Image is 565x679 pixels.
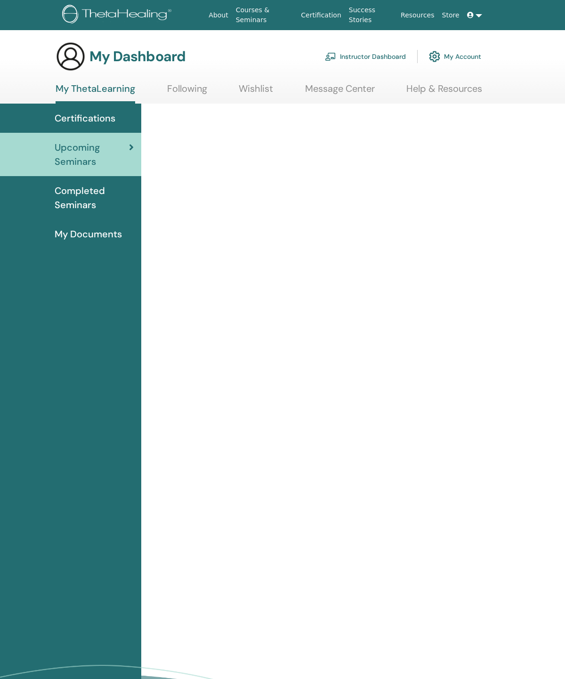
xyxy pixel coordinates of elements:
a: Store [438,7,463,24]
a: Wishlist [239,83,273,101]
a: Following [167,83,207,101]
span: Certifications [55,111,115,125]
img: generic-user-icon.jpg [56,41,86,72]
a: Message Center [305,83,375,101]
span: Upcoming Seminars [55,140,129,169]
span: Completed Seminars [55,184,134,212]
a: Certification [297,7,345,24]
a: Success Stories [345,1,397,29]
a: My ThetaLearning [56,83,135,104]
img: chalkboard-teacher.svg [325,52,336,61]
a: Courses & Seminars [232,1,298,29]
a: Resources [397,7,438,24]
img: logo.png [62,5,175,26]
span: My Documents [55,227,122,241]
a: Instructor Dashboard [325,46,406,67]
img: cog.svg [429,48,440,65]
a: About [205,7,232,24]
a: My Account [429,46,481,67]
a: Help & Resources [406,83,482,101]
h3: My Dashboard [89,48,186,65]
